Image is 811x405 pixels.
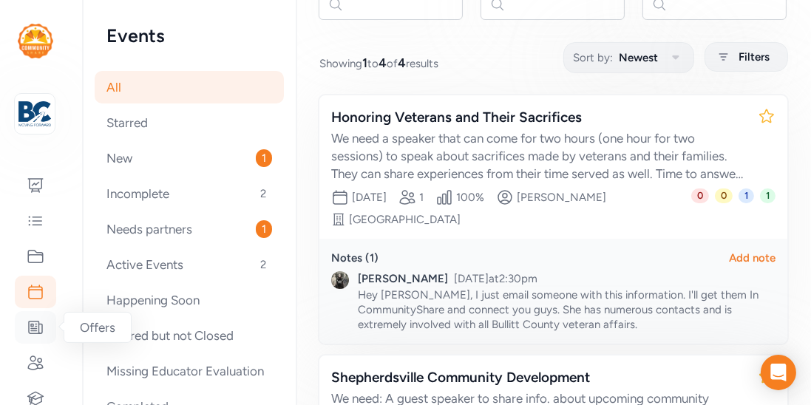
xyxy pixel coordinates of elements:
[95,106,284,139] div: Starred
[95,71,284,103] div: All
[331,367,746,388] div: Shepherdsville Community Development
[331,251,379,265] div: Notes ( 1 )
[319,54,438,72] span: Showing to of results
[95,213,284,245] div: Needs partners
[95,319,284,352] div: Expired but not Closed
[379,55,387,70] span: 4
[456,190,484,205] span: 100 %
[18,24,53,58] img: logo
[106,24,272,47] h2: Events
[761,355,796,390] div: Open Intercom Messenger
[331,271,349,289] img: Avatar
[398,55,406,70] span: 4
[517,190,606,205] div: [PERSON_NAME]
[729,251,776,265] div: Add note
[419,190,424,205] span: 1
[573,49,613,67] span: Sort by:
[331,129,746,183] div: We need a speaker that can come for two hours (one hour for two sessions) to speak about sacrific...
[563,42,694,73] button: Sort by:Newest
[254,256,272,273] span: 2
[358,287,776,332] p: Hey [PERSON_NAME], I just email someone with this information. I'll get them In CommunityShare an...
[95,284,284,316] div: Happening Soon
[254,185,272,202] span: 2
[349,212,461,227] div: [GEOGRAPHIC_DATA]
[95,142,284,174] div: New
[256,149,272,167] span: 1
[362,55,367,70] span: 1
[760,188,776,203] span: 1
[454,271,537,286] div: [DATE] at 2:30pm
[18,98,51,130] img: logo
[331,107,746,128] div: Honoring Veterans and Their Sacrifices
[739,188,754,203] span: 1
[358,271,448,286] div: [PERSON_NAME]
[691,188,709,203] span: 0
[715,188,733,203] span: 0
[95,248,284,281] div: Active Events
[95,355,284,387] div: Missing Educator Evaluation
[256,220,272,238] span: 1
[352,190,387,205] div: [DATE]
[619,49,658,67] span: Newest
[739,48,770,66] span: Filters
[95,177,284,210] div: Incomplete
